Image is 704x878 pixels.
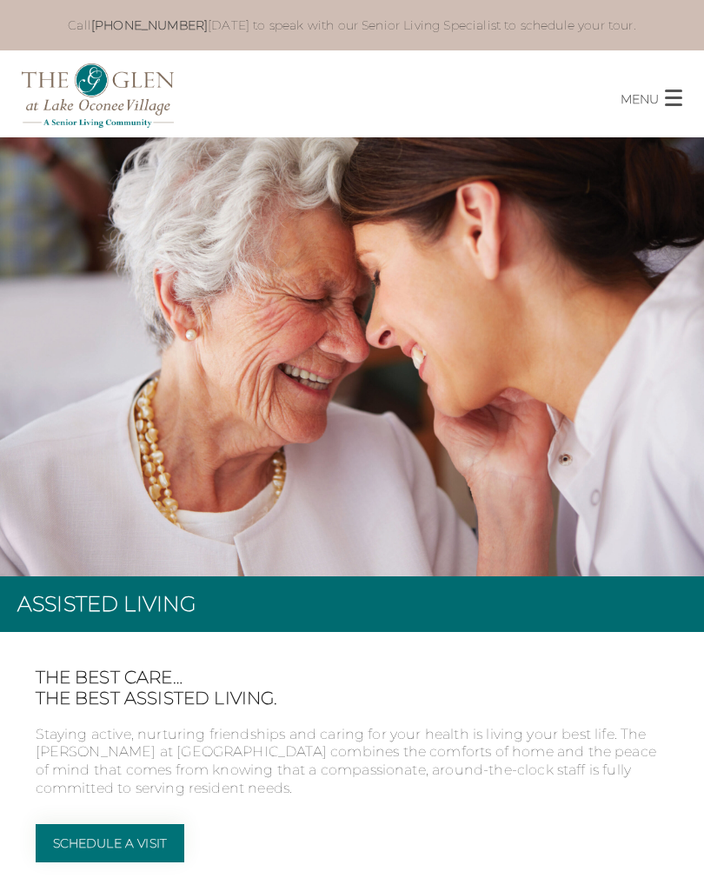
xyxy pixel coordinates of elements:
p: Call [DATE] to speak with our Senior Living Specialist to schedule your tour. [53,17,652,33]
span: The Best Assisted Living. [36,688,669,708]
h1: Assisted Living [17,594,196,615]
img: The Glen Lake Oconee Home [22,63,174,128]
a: [PHONE_NUMBER] [91,17,208,33]
span: The best care… [36,667,669,688]
p: MENU [621,89,659,109]
button: MENU [621,76,704,109]
a: Schedule a Visit [36,824,185,862]
p: Staying active, nurturing friendships and caring for your health is living your best life. The [P... [36,726,669,798]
